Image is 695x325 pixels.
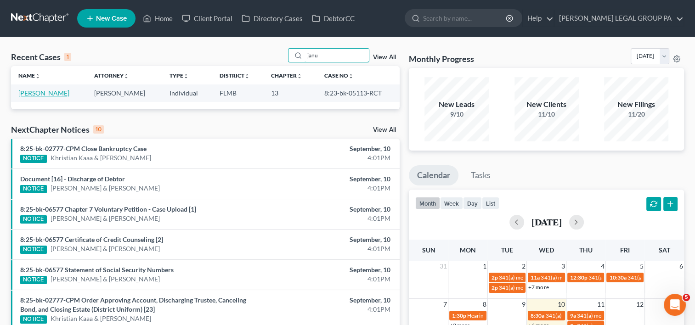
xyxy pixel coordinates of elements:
input: Search by name... [305,49,369,62]
a: 8:25-bk-06577 Chapter 7 Voluntary Petition - Case Upload [1] [20,205,196,213]
span: 3 [560,261,566,272]
span: 341(a) meeting for [PERSON_NAME] & [PERSON_NAME] [499,284,636,291]
span: 6 [678,261,684,272]
span: 1 [482,261,487,272]
span: 12:30p [570,274,588,281]
a: Tasks [463,165,499,185]
td: Individual [162,84,212,101]
a: [PERSON_NAME] LEGAL GROUP PA [554,10,684,27]
a: [PERSON_NAME] [18,89,69,97]
span: 341(a) meeting for [PERSON_NAME] [545,312,634,319]
td: [PERSON_NAME] [87,84,163,101]
div: September, 10 [273,144,390,153]
a: [PERSON_NAME] & [PERSON_NAME] [51,275,160,284]
a: Case Nounfold_more [324,72,353,79]
div: NOTICE [20,185,47,193]
div: NOTICE [20,315,47,324]
button: list [482,197,499,209]
a: 8:25-bk-06577 Statement of Social Security Numbers [20,266,174,274]
a: 8:25-bk-02777-CPM Close Bankruptcy Case [20,145,147,152]
a: 8:25-bk-06577 Certificate of Credit Counseling [2] [20,235,163,243]
span: Wed [539,246,554,254]
span: Fri [620,246,630,254]
span: 31 [439,261,448,272]
div: NOTICE [20,276,47,284]
span: 10:30a [609,274,626,281]
div: 4:01PM [273,153,390,162]
div: 4:01PM [273,275,390,284]
span: 1:30p [452,312,466,319]
div: New Clients [514,99,579,110]
div: New Leads [424,99,489,110]
span: Sun [422,246,435,254]
div: September, 10 [273,296,390,305]
i: unfold_more [183,73,189,79]
span: 2 [521,261,526,272]
a: [PERSON_NAME] & [PERSON_NAME] [51,184,160,193]
iframe: Intercom live chat [664,294,686,316]
i: unfold_more [35,73,40,79]
span: 9 [521,299,526,310]
td: 8:23-bk-05113-RCT [316,84,400,101]
div: New Filings [604,99,668,110]
span: Sat [659,246,670,254]
div: NextChapter Notices [11,124,104,135]
td: FLMB [212,84,264,101]
div: 9/10 [424,110,489,119]
td: 13 [264,84,316,101]
span: 341(a) meeting for [PERSON_NAME] & [PERSON_NAME] [499,274,636,281]
div: 11/20 [604,110,668,119]
a: Districtunfold_more [220,72,250,79]
span: 10 [557,299,566,310]
div: September, 10 [273,174,390,184]
i: unfold_more [124,73,129,79]
a: +7 more [528,284,548,291]
input: Search by name... [423,10,507,27]
a: Home [138,10,177,27]
i: unfold_more [244,73,250,79]
span: 12 [635,299,644,310]
span: 2p [492,284,498,291]
span: 2p [492,274,498,281]
span: 11a [531,274,540,281]
span: 4 [599,261,605,272]
a: [PERSON_NAME] & [PERSON_NAME] [51,244,160,253]
a: 8:25-bk-02777-CPM Order Approving Account, Discharging Trustee, Canceling Bond, and Closing Estat... [20,296,246,313]
a: Help [523,10,554,27]
div: 10 [93,125,104,134]
div: 4:01PM [273,244,390,253]
h2: [DATE] [531,217,562,227]
button: week [440,197,463,209]
a: Chapterunfold_more [271,72,302,79]
a: View All [373,54,396,61]
a: Client Portal [177,10,237,27]
a: View All [373,127,396,133]
a: Attorneyunfold_more [94,72,129,79]
div: September, 10 [273,205,390,214]
a: Calendar [409,165,458,185]
a: Typeunfold_more [170,72,189,79]
a: DebtorCC [307,10,359,27]
div: 4:01PM [273,214,390,223]
i: unfold_more [348,73,353,79]
span: 341(a) meeting for [PERSON_NAME] [588,274,677,281]
a: Document [16] - Discharge of Debtor [20,175,125,183]
span: 5 [639,261,644,272]
i: unfold_more [297,73,302,79]
span: 9a [570,312,576,319]
a: Khristian Kaaa & [PERSON_NAME] [51,153,151,162]
span: 341(a) meeting for [PERSON_NAME] & [PERSON_NAME] [541,274,678,281]
div: Recent Cases [11,51,71,62]
span: 8 [482,299,487,310]
span: Mon [460,246,476,254]
div: 4:01PM [273,305,390,314]
div: September, 10 [273,235,390,244]
span: 7 [442,299,448,310]
div: NOTICE [20,155,47,163]
div: 1 [64,53,71,61]
span: 11 [596,299,605,310]
div: NOTICE [20,246,47,254]
span: New Case [96,15,127,22]
button: month [415,197,440,209]
span: Tue [501,246,513,254]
